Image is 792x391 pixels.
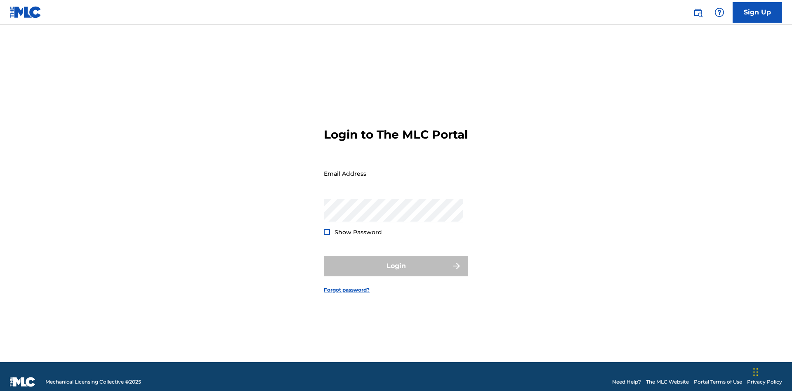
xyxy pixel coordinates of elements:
[335,228,382,236] span: Show Password
[714,7,724,17] img: help
[747,378,782,386] a: Privacy Policy
[612,378,641,386] a: Need Help?
[711,4,728,21] div: Help
[690,4,706,21] a: Public Search
[753,360,758,384] div: Drag
[733,2,782,23] a: Sign Up
[10,377,35,387] img: logo
[646,378,689,386] a: The MLC Website
[751,351,792,391] iframe: Chat Widget
[45,378,141,386] span: Mechanical Licensing Collective © 2025
[694,378,742,386] a: Portal Terms of Use
[10,6,42,18] img: MLC Logo
[324,286,370,294] a: Forgot password?
[324,127,468,142] h3: Login to The MLC Portal
[693,7,703,17] img: search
